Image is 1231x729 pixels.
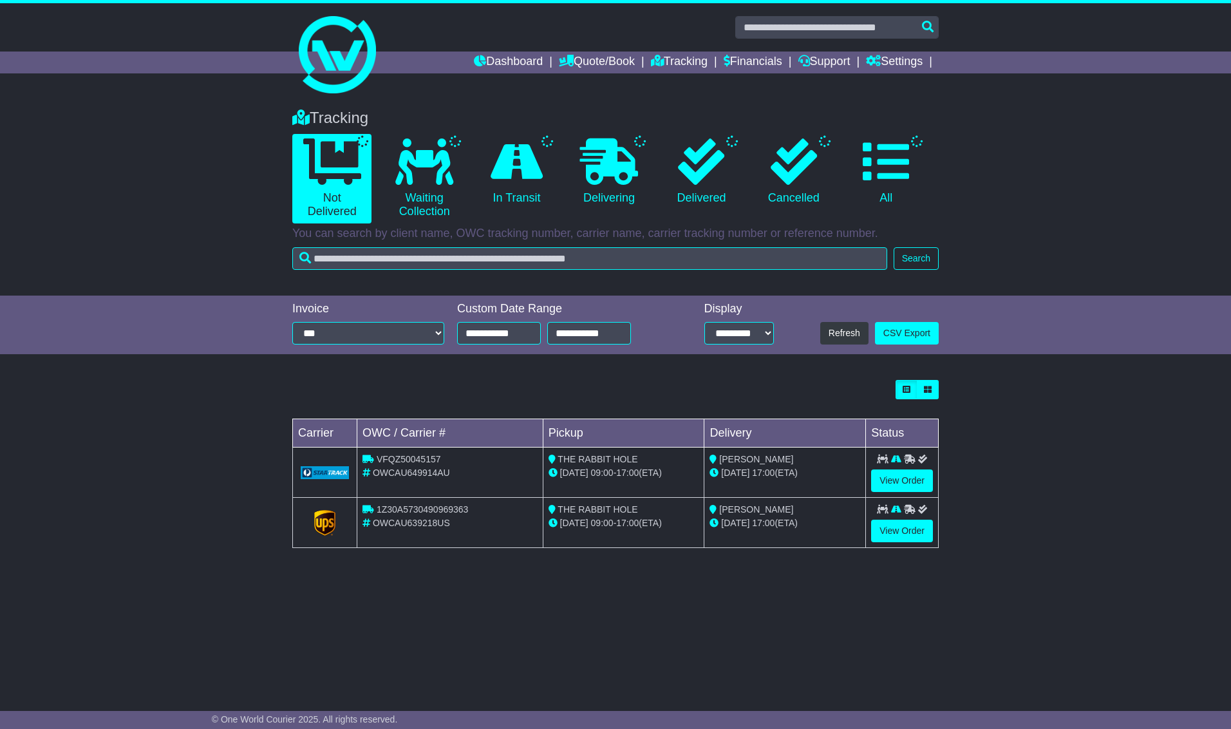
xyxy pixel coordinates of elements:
[591,518,614,528] span: 09:00
[477,134,556,210] a: In Transit
[212,714,398,724] span: © One World Courier 2025. All rights reserved.
[721,468,749,478] span: [DATE]
[798,52,850,73] a: Support
[293,419,357,448] td: Carrier
[754,134,833,210] a: Cancelled
[704,419,866,448] td: Delivery
[871,469,933,492] a: View Order
[847,134,926,210] a: All
[616,468,639,478] span: 17:00
[894,247,939,270] button: Search
[709,466,860,480] div: (ETA)
[357,419,543,448] td: OWC / Carrier #
[373,518,450,528] span: OWCAU639218US
[752,468,775,478] span: 17:00
[558,454,637,464] span: THE RABBIT HOLE
[820,322,869,345] button: Refresh
[651,52,708,73] a: Tracking
[559,52,635,73] a: Quote/Book
[560,518,588,528] span: [DATE]
[292,227,939,241] p: You can search by client name, OWC tracking number, carrier name, carrier tracking number or refe...
[373,468,450,478] span: OWCAU649914AU
[875,322,939,345] a: CSV Export
[560,468,588,478] span: [DATE]
[301,466,349,479] img: GetCarrierServiceLogo
[866,419,939,448] td: Status
[286,109,945,128] div: Tracking
[457,302,664,316] div: Custom Date Range
[719,454,793,464] span: [PERSON_NAME]
[866,52,923,73] a: Settings
[292,134,371,223] a: Not Delivered
[721,518,749,528] span: [DATE]
[558,504,637,515] span: THE RABBIT HOLE
[709,516,860,530] div: (ETA)
[314,510,336,536] img: GetCarrierServiceLogo
[616,518,639,528] span: 17:00
[724,52,782,73] a: Financials
[569,134,648,210] a: Delivering
[292,302,444,316] div: Invoice
[871,520,933,542] a: View Order
[591,468,614,478] span: 09:00
[752,518,775,528] span: 17:00
[662,134,741,210] a: Delivered
[549,466,699,480] div: - (ETA)
[543,419,704,448] td: Pickup
[549,516,699,530] div: - (ETA)
[719,504,793,515] span: [PERSON_NAME]
[384,134,464,223] a: Waiting Collection
[704,302,774,316] div: Display
[377,504,468,515] span: 1Z30A5730490969363
[474,52,543,73] a: Dashboard
[377,454,441,464] span: VFQZ50045157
